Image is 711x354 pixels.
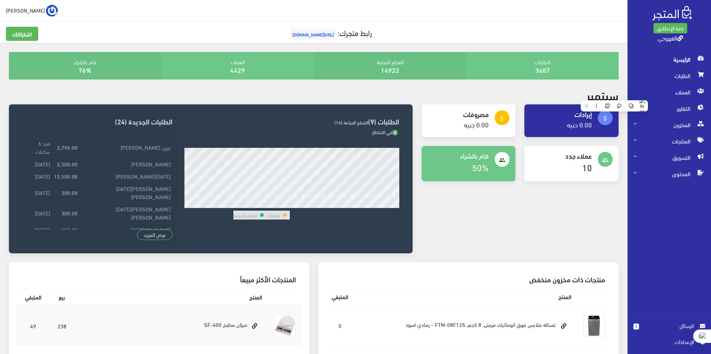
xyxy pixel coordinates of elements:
i: attach_money [499,115,505,122]
div: 28 [378,203,383,208]
a: العملاء [628,84,711,100]
span: 0 [633,324,639,329]
i: attach_money [602,115,609,122]
td: [DATE] [22,157,52,170]
div: 18 [308,203,313,208]
td: [PERSON_NAME][DATE] [PERSON_NAME] [79,182,172,202]
td: القطع المباعة [233,211,258,220]
td: غساله ملابس فوق اتوماتيك فريش، 8 كجم، FTM-08F12S - رمادي اسود [354,305,577,347]
div: 26 [364,203,369,208]
a: الرئيسية [628,51,711,68]
span: 9 [393,130,397,136]
div: 6 [225,203,227,208]
strong: 2,500.00 [57,160,78,168]
img: ghsalh-mlabs-fok-atomatyk-frysh-8-kgm-ftm-08f12s-rmady-asod.png [583,315,605,337]
div: قام بالشراء [9,52,161,79]
td: [DATE] [22,203,52,223]
a: عرض المزيد [137,230,173,240]
a: التقارير [628,100,711,117]
td: بيرى [PERSON_NAME] [79,137,172,157]
td: 0 [326,305,354,347]
td: منذ 6 ساعات [22,137,52,157]
td: [PERSON_NAME][DATE] [PERSON_NAME] [79,203,172,223]
a: 3687 [535,64,550,76]
div: العملاء [161,52,314,79]
span: في الانتظار [372,127,397,136]
div: 10 [252,203,257,208]
a: رابط متجرك:[URL][DOMAIN_NAME] [288,26,372,39]
th: بيع [50,289,74,305]
a: الطلبات [628,68,711,84]
a: 14922 [381,64,399,76]
span: [URL][DOMAIN_NAME] [290,29,336,40]
div: 30 [392,203,397,208]
strong: 12,500.00 [54,172,78,180]
a: باقة الإنطلاق [653,23,687,33]
a: 10 [582,159,592,175]
div: 4 [211,203,213,208]
span: العملاء [633,84,705,100]
div: الطلبات [466,52,619,79]
a: القهوجي [658,32,683,43]
span: التسويق [633,149,705,166]
strong: 150.00 [61,225,78,234]
td: [PERSON_NAME] [79,157,172,170]
th: المنتج [354,289,577,305]
h3: الطلبات الجديدة (24) [22,118,172,125]
a: اﻹعدادات [633,338,705,350]
a: 0 الرسائل [633,322,705,338]
a: 0.00 جنيه [464,118,489,130]
i: people [499,157,505,163]
strong: 300.00 [61,188,78,197]
div: 20 [322,203,327,208]
div: 8 [239,203,241,208]
h2: سبتمبر [587,88,619,101]
th: المتبقي [326,289,354,305]
h4: قام بالشراء [427,152,489,159]
span: الرسائل [645,322,694,330]
div: 22 [336,203,341,208]
td: [DATE] [22,182,52,202]
h3: الطلبات (9) [184,118,399,125]
div: 12 [266,203,271,208]
h3: منتجات ذات مخزون منخفض [332,276,606,283]
th: المنتج [74,289,268,305]
td: 238 [50,305,74,347]
img: myzan-dygytal-10-kylo.jpg [274,315,296,337]
div: القطع المباعة [314,52,466,79]
h4: عملاء جدد [530,152,592,159]
span: اﻹعدادات [639,338,694,346]
td: [DATE] [22,223,52,236]
a: 76% [79,64,91,76]
span: المحتوى [633,166,705,182]
div: 14 [280,203,285,208]
td: الطلبات [266,211,281,220]
span: المنتجات [633,133,705,149]
td: [PERSON_NAME] [79,223,172,236]
a: 0.00 جنيه [567,118,592,130]
a: ... [PERSON_NAME] [6,4,58,16]
div: 16 [294,203,299,208]
a: المخزون [628,117,711,133]
strong: 2,796.00 [57,143,78,151]
span: الطلبات [633,68,705,84]
td: ميزان مطبخ SF-400 [74,305,268,347]
h3: المنتجات الأكثر مبيعاً [22,276,296,283]
h4: إيرادات [530,110,592,118]
span: الرئيسية [633,51,705,68]
td: 49 [16,305,50,347]
div: 24 [350,203,355,208]
td: [DATE] [22,170,52,182]
i: people [602,157,609,163]
td: [DATE][PERSON_NAME] [79,170,172,182]
a: 4429 [230,64,245,76]
div: 2 [197,203,199,208]
span: [PERSON_NAME] [6,6,45,15]
a: اشتراكك [6,27,38,41]
img: . [652,6,692,20]
strong: 300.00 [61,209,78,217]
a: المحتوى [628,166,711,182]
span: المخزون [633,117,705,133]
th: المتبقي [16,289,50,305]
span: القطع المباعة (14) [334,118,368,127]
